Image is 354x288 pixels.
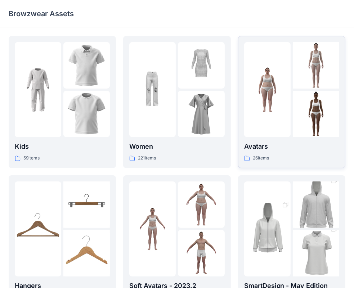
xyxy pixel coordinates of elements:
p: Browzwear Assets [9,9,74,19]
img: folder 3 [63,230,110,276]
img: folder 2 [178,42,224,89]
p: Women [129,141,224,152]
img: folder 2 [293,42,339,89]
p: 221 items [138,154,156,162]
img: folder 3 [178,230,224,276]
img: folder 3 [293,91,339,137]
img: folder 2 [293,170,339,240]
img: folder 2 [63,42,110,89]
img: folder 1 [129,206,176,252]
a: folder 1folder 2folder 3Avatars26items [238,36,345,168]
img: folder 3 [63,91,110,137]
p: Avatars [244,141,339,152]
img: folder 1 [244,194,291,264]
a: folder 1folder 2folder 3Kids59items [9,36,116,168]
img: folder 1 [15,67,61,113]
p: Kids [15,141,110,152]
img: folder 3 [178,91,224,137]
img: folder 2 [178,181,224,228]
a: folder 1folder 2folder 3Women221items [123,36,230,168]
img: folder 2 [63,181,110,228]
img: folder 1 [129,67,176,113]
img: folder 1 [244,67,291,113]
p: 59 items [23,154,40,162]
p: 26 items [253,154,269,162]
img: folder 1 [15,206,61,252]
